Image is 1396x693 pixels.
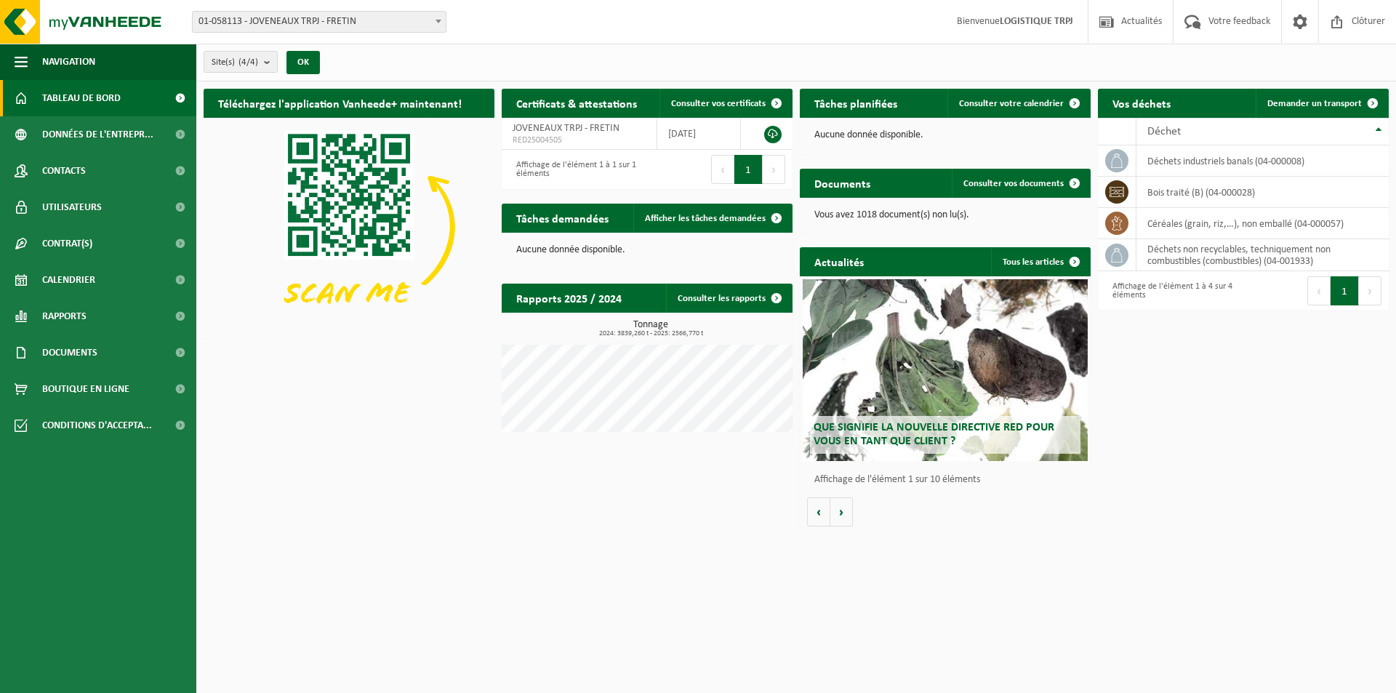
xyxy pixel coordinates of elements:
button: OK [286,51,320,74]
span: Contacts [42,153,86,189]
h2: Documents [800,169,885,197]
h2: Certificats & attestations [502,89,651,117]
p: Aucune donnée disponible. [516,245,778,255]
button: Previous [711,155,734,184]
span: Données de l'entrepr... [42,116,153,153]
span: RED25004505 [513,135,646,146]
span: Calendrier [42,262,95,298]
span: Demander un transport [1267,99,1362,108]
span: Utilisateurs [42,189,102,225]
button: Next [1359,276,1381,305]
span: 01-058113 - JOVENEAUX TRPJ - FRETIN [192,11,446,33]
span: Contrat(s) [42,225,92,262]
span: Tableau de bord [42,80,121,116]
span: Que signifie la nouvelle directive RED pour vous en tant que client ? [814,422,1054,447]
h2: Actualités [800,247,878,276]
td: déchets industriels banals (04-000008) [1136,145,1389,177]
td: bois traité (B) (04-000028) [1136,177,1389,208]
button: Previous [1307,276,1331,305]
strong: LOGISTIQUE TRPJ [1000,16,1073,27]
p: Affichage de l'élément 1 sur 10 éléments [814,475,1083,485]
span: Rapports [42,298,87,335]
td: céréales (grain, riz,…), non emballé (04-000057) [1136,208,1389,239]
a: Demander un transport [1256,89,1387,118]
span: Documents [42,335,97,371]
button: Site(s)(4/4) [204,51,278,73]
div: Affichage de l'élément 1 à 4 sur 4 éléments [1105,275,1236,307]
span: Consulter vos certificats [671,99,766,108]
h2: Vos déchets [1098,89,1185,117]
p: Vous avez 1018 document(s) non lu(s). [814,210,1076,220]
span: 01-058113 - JOVENEAUX TRPJ - FRETIN [193,12,446,32]
a: Consulter vos documents [952,169,1089,198]
button: Vorige [807,497,830,526]
a: Consulter vos certificats [659,89,791,118]
span: 2024: 3839,260 t - 2025: 2566,770 t [509,330,793,337]
a: Afficher les tâches demandées [633,204,791,233]
span: Navigation [42,44,95,80]
a: Consulter les rapports [666,284,791,313]
button: 1 [1331,276,1359,305]
p: Aucune donnée disponible. [814,130,1076,140]
count: (4/4) [238,57,258,67]
img: Download de VHEPlus App [204,118,494,336]
td: déchets non recyclables, techniquement non combustibles (combustibles) (04-001933) [1136,239,1389,271]
h2: Tâches demandées [502,204,623,232]
span: JOVENEAUX TRPJ - FRETIN [513,123,619,134]
span: Afficher les tâches demandées [645,214,766,223]
span: Site(s) [212,52,258,73]
h3: Tonnage [509,320,793,337]
button: Volgende [830,497,853,526]
a: Consulter votre calendrier [947,89,1089,118]
div: Affichage de l'élément 1 à 1 sur 1 éléments [509,153,640,185]
h2: Tâches planifiées [800,89,912,117]
span: Consulter vos documents [963,179,1064,188]
span: Consulter votre calendrier [959,99,1064,108]
button: Next [763,155,785,184]
button: 1 [734,155,763,184]
a: Tous les articles [991,247,1089,276]
h2: Rapports 2025 / 2024 [502,284,636,312]
span: Déchet [1147,126,1181,137]
span: Conditions d'accepta... [42,407,152,444]
h2: Téléchargez l'application Vanheede+ maintenant! [204,89,476,117]
a: Que signifie la nouvelle directive RED pour vous en tant que client ? [803,279,1088,461]
td: [DATE] [657,118,741,150]
span: Boutique en ligne [42,371,129,407]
